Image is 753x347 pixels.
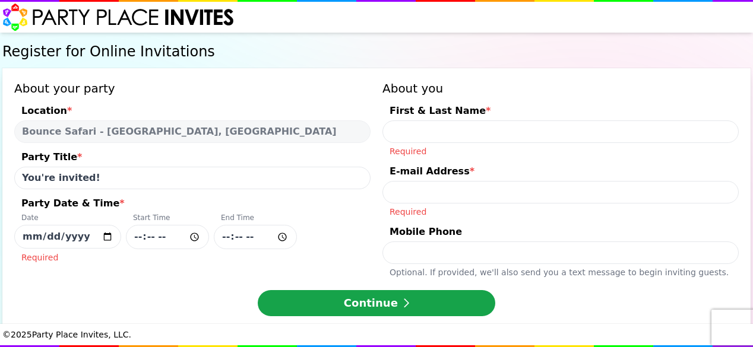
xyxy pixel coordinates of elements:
[14,249,371,263] div: Required
[14,196,371,213] div: Party Date & Time
[2,42,751,61] h1: Register for Online Invitations
[382,104,739,120] div: First & Last Name
[214,225,297,249] input: Party Date & Time*DateStart TimeEnd TimeRequired
[382,225,739,241] div: Mobile Phone
[14,225,121,249] input: Party Date & Time*DateStart TimeEnd TimeRequired
[258,290,495,316] button: Continue
[14,120,371,143] select: Location*
[14,150,371,167] div: Party Title
[382,120,739,143] input: First & Last Name*Required
[126,225,209,249] input: Party Date & Time*DateStart TimeEnd TimeRequired
[2,324,751,345] div: © 2025 Party Place Invites, LLC.
[14,167,371,189] input: Party Title*
[126,213,209,225] div: Start Time
[382,80,739,97] h3: About you
[382,264,739,278] div: Optional. If provided, we ' ll also send you a text message to begin inviting guests.
[14,104,371,120] div: Location
[382,203,739,218] div: Required
[382,164,739,181] div: E-mail Address
[2,3,235,31] img: Party Place Invites
[382,143,739,157] div: Required
[214,213,297,225] div: End Time
[382,181,739,203] input: E-mail Address*Required
[14,80,371,97] h3: About your party
[14,213,121,225] div: Date
[382,241,739,264] input: Mobile PhoneOptional. If provided, we'll also send you a text message to begin inviting guests.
